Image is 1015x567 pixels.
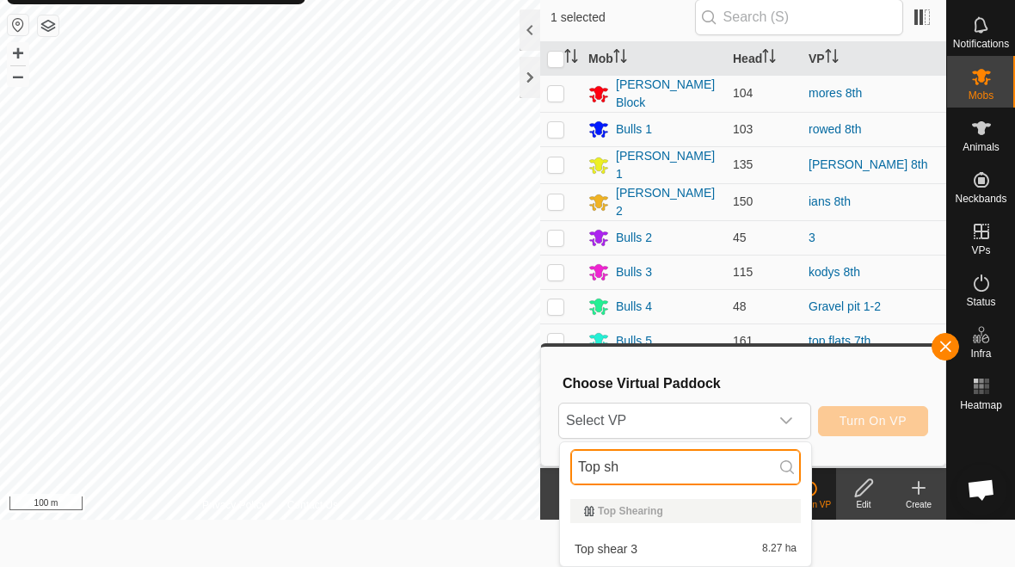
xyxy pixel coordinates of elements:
a: Gravel pit 1-2 [809,299,881,313]
div: Bulls 4 [616,298,652,316]
div: Open chat [956,464,1007,515]
div: Bulls 5 [616,332,652,350]
button: – [8,65,28,86]
span: 115 [733,265,753,279]
a: rowed 8th [809,122,861,136]
th: Head [726,42,802,76]
span: Infra [970,348,991,359]
input: Search [570,449,801,485]
span: Select VP [559,404,769,438]
button: Map Layers [38,15,58,36]
span: 8.27 ha [762,543,797,555]
span: 135 [733,157,753,171]
span: Neckbands [955,194,1006,204]
a: Contact Us [287,497,338,513]
p-sorticon: Activate to sort [762,52,776,65]
div: Create [891,498,946,511]
p-sorticon: Activate to sort [825,52,839,65]
span: Status [966,297,995,307]
span: VPs [971,245,990,256]
li: Top shear 3 [560,532,811,566]
span: 150 [733,194,753,208]
th: Mob [581,42,726,76]
p-sorticon: Activate to sort [564,52,578,65]
span: 103 [733,122,753,136]
div: Bulls 2 [616,229,652,247]
ul: Option List [560,492,811,566]
div: Edit [836,498,891,511]
a: kodys 8th [809,265,860,279]
th: VP [802,42,946,76]
div: Top Shearing [584,506,787,516]
button: Turn On VP [818,406,928,436]
span: Heatmap [960,400,1002,410]
a: 3 [809,231,815,244]
a: [PERSON_NAME] 8th [809,157,928,171]
h3: Choose Virtual Paddock [563,375,928,391]
span: Animals [963,142,1000,152]
a: top flats 7th [809,334,870,348]
span: 48 [733,299,747,313]
span: Mobs [969,90,993,101]
span: Notifications [953,39,1009,49]
a: Help [947,467,1015,515]
span: 104 [733,86,753,100]
a: Privacy Policy [202,497,267,513]
span: Turn On VP [840,414,907,428]
div: Bulls 3 [616,263,652,281]
span: 45 [733,231,747,244]
a: ians 8th [809,194,851,208]
div: Bulls 1 [616,120,652,139]
span: 161 [733,334,753,348]
div: dropdown trigger [769,404,803,438]
div: [PERSON_NAME] 1 [616,147,719,183]
button: Reset Map [8,15,28,35]
p-sorticon: Activate to sort [613,52,627,65]
button: + [8,43,28,64]
div: [PERSON_NAME] Block [616,76,719,112]
span: 1 selected [551,9,695,27]
div: [PERSON_NAME] 2 [616,184,719,220]
span: Top shear 3 [575,543,637,555]
a: mores 8th [809,86,862,100]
